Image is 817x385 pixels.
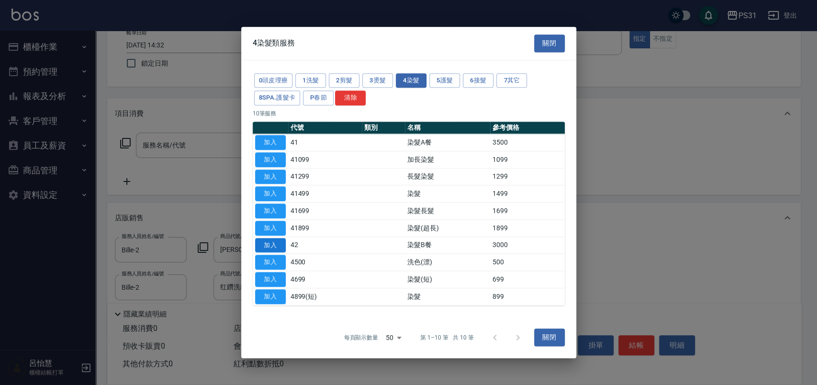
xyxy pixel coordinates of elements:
td: 42 [288,237,362,254]
td: 41099 [288,151,362,168]
button: 加入 [255,272,286,287]
td: 3000 [490,237,564,254]
button: 加入 [255,186,286,201]
td: 1499 [490,185,564,203]
td: 染髮 [405,288,491,305]
p: 每頁顯示數量 [344,333,378,342]
button: 8SPA.護髮卡 [254,91,301,105]
td: 染髮 [405,185,491,203]
td: 長髮染髮 [405,168,491,185]
button: 加入 [255,238,286,253]
button: 加入 [255,152,286,167]
td: 染髮(超長) [405,219,491,237]
td: 41299 [288,168,362,185]
td: 41499 [288,185,362,203]
button: P春節 [303,91,334,105]
span: 4染髮類服務 [253,38,295,48]
button: 加入 [255,255,286,270]
button: 關閉 [534,329,565,347]
button: 4染髮 [396,73,426,88]
td: 1899 [490,219,564,237]
td: 41899 [288,219,362,237]
div: 50 [382,325,405,351]
td: 41 [288,134,362,151]
button: 5護髮 [429,73,460,88]
td: 4699 [288,271,362,288]
td: 1699 [490,203,564,220]
td: 4899(短) [288,288,362,305]
p: 10 筆服務 [253,109,565,118]
th: 參考價格 [490,122,564,134]
td: 699 [490,271,564,288]
button: 加入 [255,289,286,304]
td: 染髮長髮 [405,203,491,220]
td: 1099 [490,151,564,168]
td: 染髮A餐 [405,134,491,151]
button: 6接髮 [463,73,493,88]
button: 2剪髮 [329,73,359,88]
button: 加入 [255,204,286,218]
button: 關閉 [534,34,565,52]
button: 1洗髮 [295,73,326,88]
button: 7其它 [496,73,527,88]
td: 3500 [490,134,564,151]
th: 名稱 [405,122,491,134]
p: 第 1–10 筆 共 10 筆 [420,333,473,342]
button: 3燙髮 [362,73,393,88]
button: 0頭皮理療 [254,73,293,88]
button: 加入 [255,221,286,236]
td: 899 [490,288,564,305]
td: 染髮(短) [405,271,491,288]
td: 500 [490,254,564,271]
td: 4500 [288,254,362,271]
th: 類別 [362,122,404,134]
td: 41699 [288,203,362,220]
td: 染髮B餐 [405,237,491,254]
th: 代號 [288,122,362,134]
td: 1299 [490,168,564,185]
button: 清除 [335,91,366,105]
button: 加入 [255,135,286,150]
td: 洗色(漂) [405,254,491,271]
button: 加入 [255,170,286,184]
td: 加長染髮 [405,151,491,168]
